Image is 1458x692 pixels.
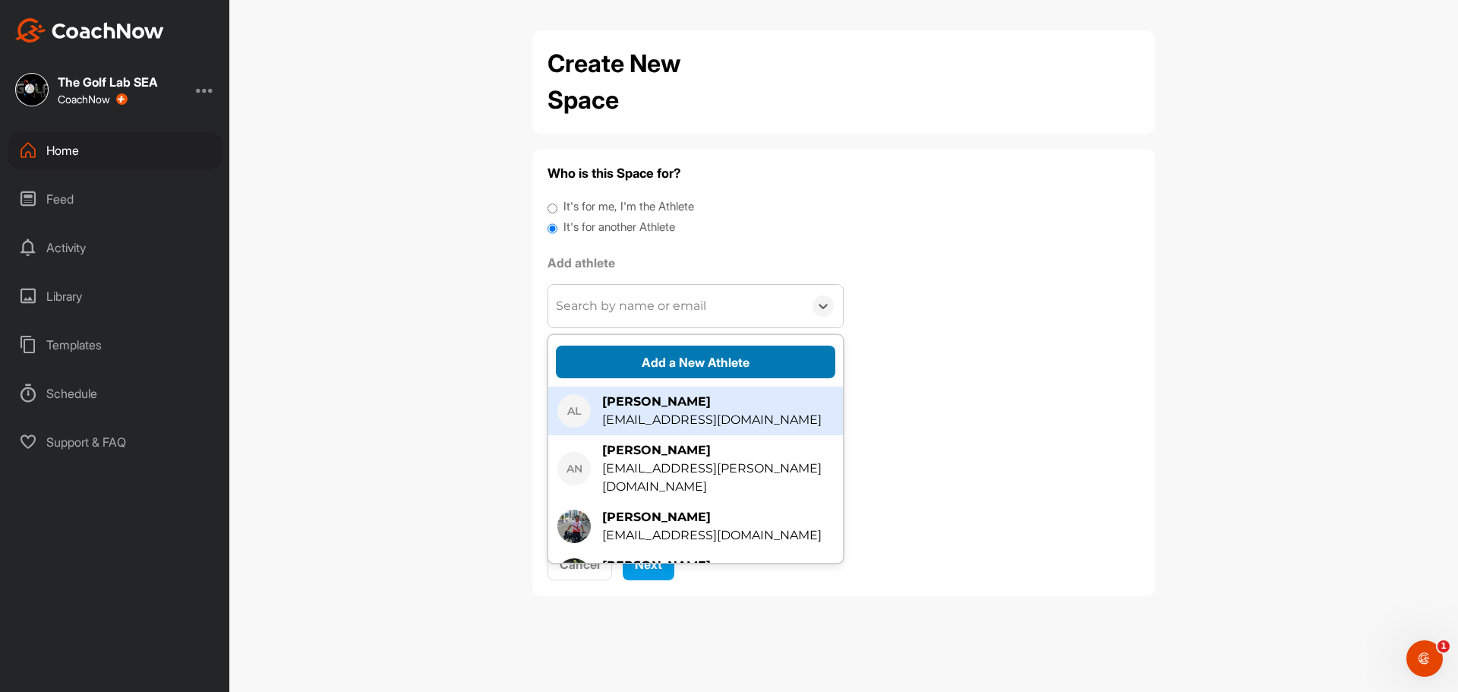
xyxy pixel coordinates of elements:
button: Cancel [548,548,612,580]
img: square_023f06232da0306e7986b5dae0339f8a.jpg [557,510,591,543]
span: 1 [1437,640,1450,653]
div: [PERSON_NAME] [602,557,822,575]
span: Next [635,557,662,572]
img: square_243839dcdafb57099bc2441a2f55ebde.jpg [557,558,591,592]
label: It's for me, I'm the Athlete [563,198,694,216]
div: Home [8,131,222,169]
img: CoachNow [15,18,164,43]
div: AL [557,394,591,428]
label: It's for another Athlete [563,219,675,236]
div: Schedule [8,374,222,412]
img: square_62ef3ae2dc162735c7079ee62ef76d1e.jpg [15,73,49,106]
div: Library [8,277,222,315]
div: Feed [8,180,222,218]
div: Search by name or email [556,297,706,315]
h4: Who is this Space for? [548,164,1140,183]
div: [EMAIL_ADDRESS][DOMAIN_NAME] [602,411,822,429]
div: CoachNow [58,93,128,106]
div: [PERSON_NAME] [602,508,822,526]
iframe: Intercom live chat [1406,640,1443,677]
h2: Create New Space [548,46,753,118]
div: AN [557,452,591,485]
label: Add athlete [548,254,844,272]
div: [PERSON_NAME] [602,393,822,411]
button: Add a New Athlete [556,346,835,378]
span: Cancel [560,557,600,572]
div: [EMAIL_ADDRESS][DOMAIN_NAME] [602,526,822,545]
div: [PERSON_NAME] [602,441,834,460]
div: [EMAIL_ADDRESS][PERSON_NAME][DOMAIN_NAME] [602,460,834,496]
button: Next [623,548,674,580]
div: Support & FAQ [8,423,222,461]
div: The Golf Lab SEA [58,76,158,88]
div: Templates [8,326,222,364]
div: Activity [8,229,222,267]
